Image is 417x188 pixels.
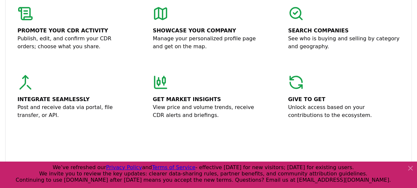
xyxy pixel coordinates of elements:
[288,103,400,119] p: Unlock access based on your contributions to the ecosystem.
[288,27,400,35] p: Search companies
[288,35,400,51] p: See who is buying and selling by category and geography.
[153,35,264,51] p: Manage your personalized profile page and get on the map.
[153,95,264,103] p: Get market insights
[17,35,129,51] p: Publish, edit, and confirm your CDR orders; choose what you share.
[17,103,129,119] p: Post and receive data via portal, file transfer, or API.
[153,27,264,35] p: Showcase your company
[153,103,264,119] p: View price and volume trends, receive CDR alerts and briefings.
[17,95,129,103] p: Integrate seamlessly
[17,27,129,35] p: Promote your CDR activity
[288,95,400,103] p: Give to get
